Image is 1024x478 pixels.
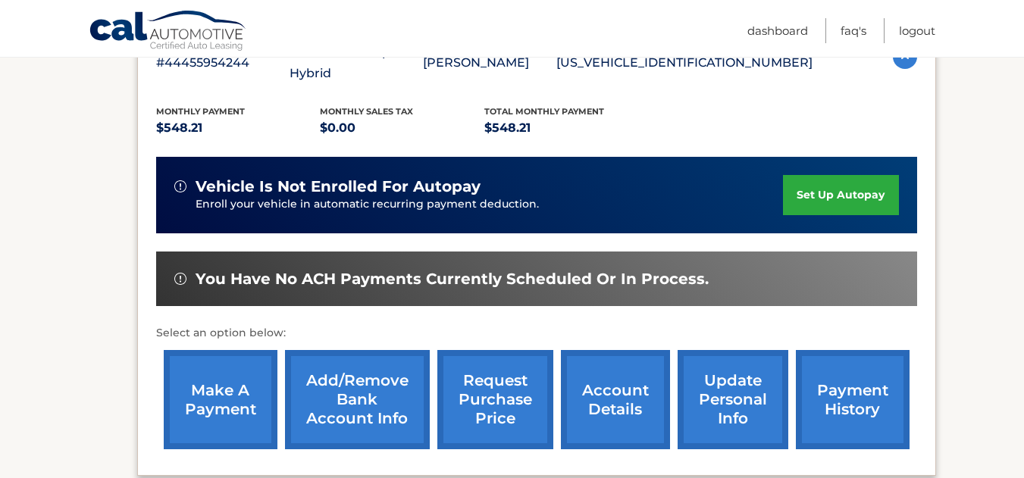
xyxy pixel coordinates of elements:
[484,106,604,117] span: Total Monthly Payment
[196,177,481,196] span: vehicle is not enrolled for autopay
[174,180,186,192] img: alert-white.svg
[556,52,813,73] p: [US_VEHICLE_IDENTIFICATION_NUMBER]
[561,350,670,449] a: account details
[841,18,866,43] a: FAQ's
[156,324,917,342] p: Select an option below:
[320,117,484,139] p: $0.00
[423,52,556,73] p: [PERSON_NAME]
[196,196,784,213] p: Enroll your vehicle in automatic recurring payment deduction.
[285,350,430,449] a: Add/Remove bank account info
[796,350,910,449] a: payment history
[320,106,413,117] span: Monthly sales Tax
[164,350,277,449] a: make a payment
[290,42,423,84] p: 2025 Ford Escape Hybrid
[484,117,649,139] p: $548.21
[783,175,898,215] a: set up autopay
[156,106,245,117] span: Monthly Payment
[89,10,248,54] a: Cal Automotive
[747,18,808,43] a: Dashboard
[678,350,788,449] a: update personal info
[156,52,290,73] p: #44455954244
[156,117,321,139] p: $548.21
[437,350,553,449] a: request purchase price
[196,270,709,289] span: You have no ACH payments currently scheduled or in process.
[899,18,935,43] a: Logout
[174,273,186,285] img: alert-white.svg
